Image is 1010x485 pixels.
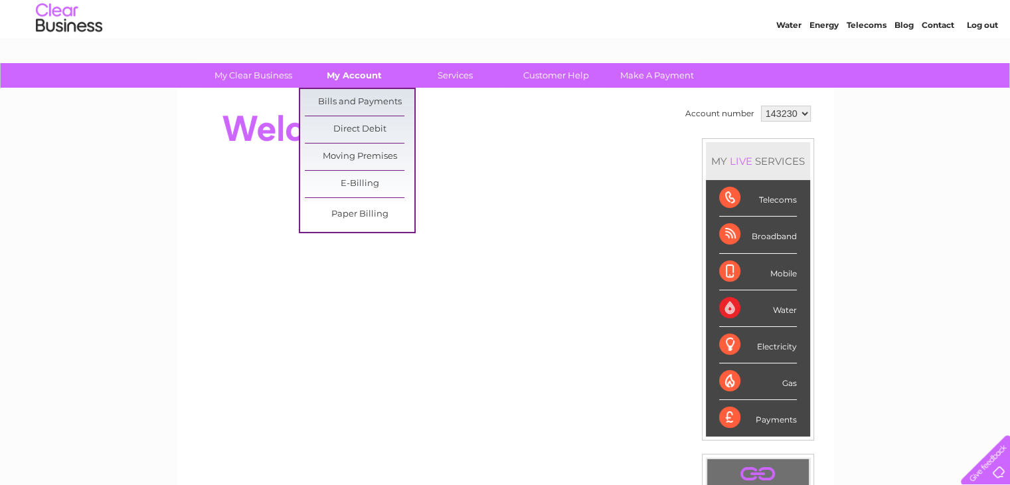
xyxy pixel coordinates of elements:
[776,56,801,66] a: Water
[719,290,797,327] div: Water
[682,102,758,125] td: Account number
[966,56,997,66] a: Log out
[706,142,810,180] div: MY SERVICES
[922,56,954,66] a: Contact
[719,217,797,253] div: Broadband
[299,63,409,88] a: My Account
[719,363,797,400] div: Gas
[305,116,414,143] a: Direct Debit
[760,7,851,23] a: 0333 014 3131
[192,7,819,64] div: Clear Business is a trading name of Verastar Limited (registered in [GEOGRAPHIC_DATA] No. 3667643...
[501,63,611,88] a: Customer Help
[719,327,797,363] div: Electricity
[305,89,414,116] a: Bills and Payments
[305,144,414,170] a: Moving Premises
[719,180,797,217] div: Telecoms
[305,171,414,197] a: E-Billing
[719,254,797,290] div: Mobile
[400,63,510,88] a: Services
[305,201,414,228] a: Paper Billing
[602,63,712,88] a: Make A Payment
[719,400,797,436] div: Payments
[199,63,308,88] a: My Clear Business
[809,56,839,66] a: Energy
[847,56,886,66] a: Telecoms
[35,35,103,75] img: logo.png
[894,56,914,66] a: Blog
[727,155,755,167] div: LIVE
